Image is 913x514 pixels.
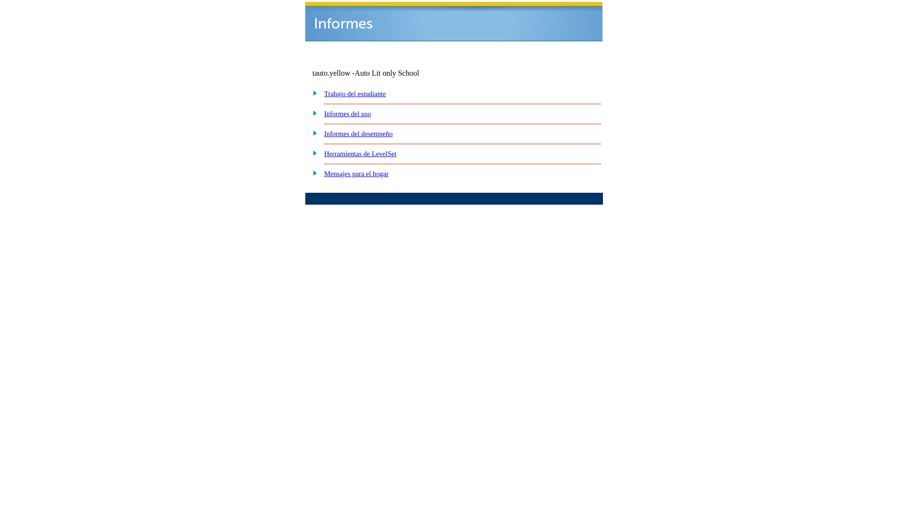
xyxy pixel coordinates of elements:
[355,69,419,77] nobr: Auto Lit only School
[308,148,318,157] img: plus.gif
[324,110,371,118] a: Informes del uso
[305,2,602,41] img: header
[308,128,318,137] img: plus.gif
[324,170,389,178] a: Mensajes para el hogar
[308,89,318,97] img: plus.gif
[312,69,487,78] td: tauto.yellow -
[324,130,393,138] a: Informes del desempeño
[324,150,397,158] a: Herramientas de LevelSet
[324,90,386,98] a: Trabajo del estudiante
[308,168,318,177] img: plus.gif
[308,109,318,117] img: plus.gif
